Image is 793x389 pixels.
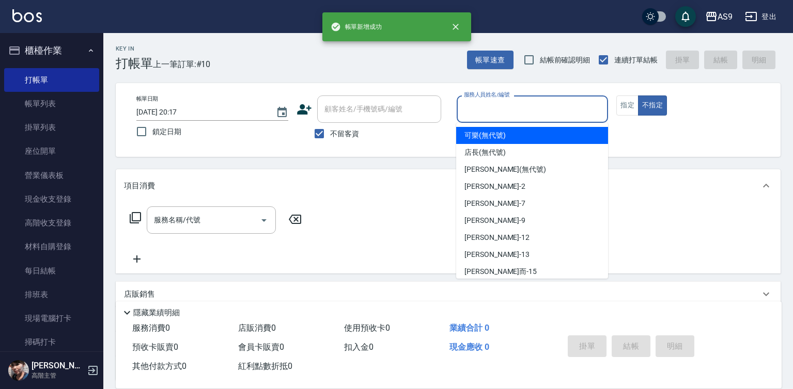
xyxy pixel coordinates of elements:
[116,45,153,52] h2: Key In
[464,249,530,260] span: [PERSON_NAME] -13
[4,259,99,283] a: 每日結帳
[718,10,733,23] div: AS9
[638,95,667,116] button: 不指定
[741,7,781,26] button: 登出
[4,283,99,306] a: 排班表
[464,215,525,226] span: [PERSON_NAME] -9
[133,307,180,318] p: 隱藏業績明細
[464,91,509,99] label: 服務人員姓名/編號
[464,164,546,175] span: [PERSON_NAME] (無代號)
[238,361,292,371] span: 紅利點數折抵 0
[132,342,178,352] span: 預收卡販賣 0
[4,164,99,187] a: 營業儀表板
[4,37,99,64] button: 櫃檯作業
[464,147,506,158] span: 店長 (無代號)
[116,169,781,202] div: 項目消費
[4,235,99,258] a: 材料自購登錄
[136,104,266,121] input: YYYY/MM/DD hh:mm
[116,282,781,306] div: 店販銷售
[344,323,390,333] span: 使用預收卡 0
[153,58,211,71] span: 上一筆訂單:#10
[675,6,696,27] button: save
[116,56,153,71] h3: 打帳單
[464,198,525,209] span: [PERSON_NAME] -7
[449,323,489,333] span: 業績合計 0
[540,55,590,66] span: 結帳前確認明細
[4,306,99,330] a: 現場電腦打卡
[464,232,530,243] span: [PERSON_NAME] -12
[614,55,658,66] span: 連續打單結帳
[464,130,506,141] span: 可樂 (無代號)
[256,212,272,229] button: Open
[124,289,155,300] p: 店販銷售
[32,361,84,371] h5: [PERSON_NAME]
[344,342,374,352] span: 扣入金 0
[330,128,359,139] span: 不留客資
[4,92,99,116] a: 帳單列表
[4,187,99,211] a: 現金收支登錄
[132,361,186,371] span: 其他付款方式 0
[467,51,514,70] button: 帳單速查
[152,126,181,137] span: 鎖定日期
[12,9,42,22] img: Logo
[616,95,639,116] button: 指定
[464,266,537,277] span: [PERSON_NAME]而 -15
[238,342,284,352] span: 會員卡販賣 0
[449,342,489,352] span: 現金應收 0
[132,323,170,333] span: 服務消費 0
[124,181,155,191] p: 項目消費
[4,211,99,235] a: 高階收支登錄
[331,22,382,32] span: 帳單新增成功
[8,360,29,381] img: Person
[238,323,276,333] span: 店販消費 0
[701,6,737,27] button: AS9
[4,139,99,163] a: 座位開單
[4,330,99,354] a: 掃碼打卡
[4,116,99,139] a: 掛單列表
[136,95,158,103] label: 帳單日期
[270,100,294,125] button: Choose date, selected date is 2025-10-14
[444,15,467,38] button: close
[464,181,525,192] span: [PERSON_NAME] -2
[32,371,84,380] p: 高階主管
[4,68,99,92] a: 打帳單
